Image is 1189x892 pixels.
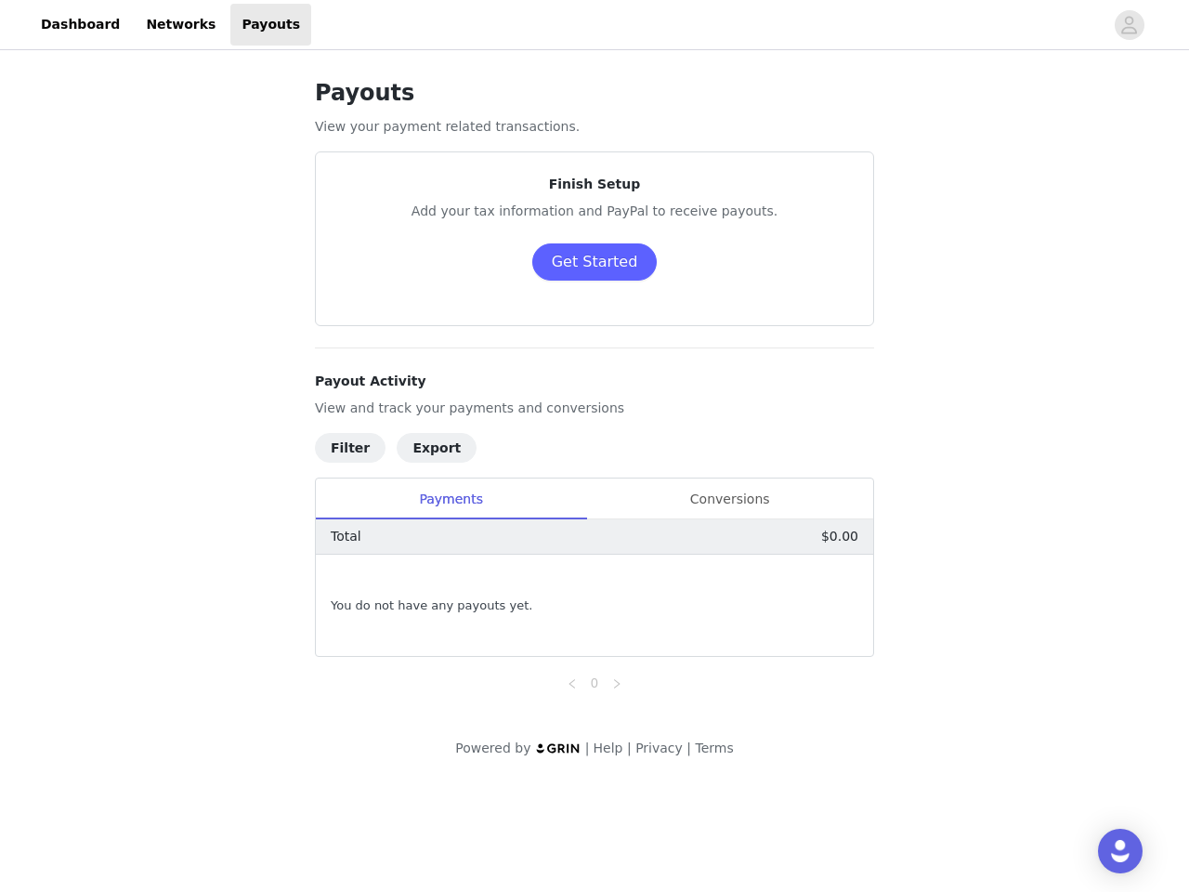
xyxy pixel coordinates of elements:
p: Add your tax information and PayPal to receive payouts. [338,202,851,221]
h4: Payout Activity [315,372,874,391]
p: View your payment related transactions. [315,117,874,137]
span: | [627,741,632,755]
img: logo [535,742,581,754]
button: Export [397,433,477,463]
div: Open Intercom Messenger [1098,829,1143,873]
p: View and track your payments and conversions [315,399,874,418]
span: | [686,741,691,755]
span: Powered by [455,741,530,755]
li: Next Page [606,672,628,694]
a: Terms [695,741,733,755]
li: 0 [583,672,606,694]
i: icon: right [611,678,622,689]
a: Help [594,741,623,755]
a: Privacy [635,741,683,755]
a: 0 [584,673,605,693]
p: Total [331,527,361,546]
div: avatar [1120,10,1138,40]
button: Filter [315,433,385,463]
p: Finish Setup [338,175,851,194]
a: Payouts [230,4,311,46]
a: Networks [135,4,227,46]
h1: Payouts [315,76,874,110]
div: Payments [316,479,586,520]
div: Conversions [586,479,873,520]
span: You do not have any payouts yet. [331,597,532,615]
i: icon: left [567,678,578,689]
p: $0.00 [821,527,858,546]
button: Get Started [532,243,658,281]
li: Previous Page [561,672,583,694]
span: | [585,741,590,755]
a: Dashboard [30,4,131,46]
